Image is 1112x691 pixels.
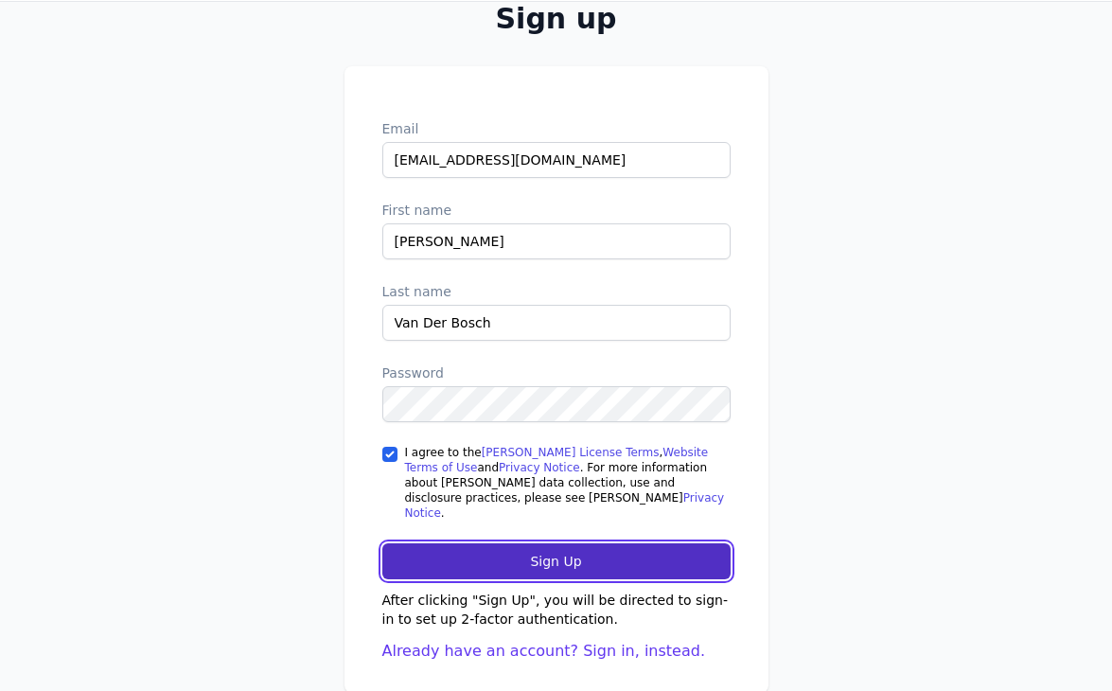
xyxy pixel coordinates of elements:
label: I agree to the , and . For more information about [PERSON_NAME] data collection, use and disclosu... [405,445,731,521]
input: Sign Up [382,543,731,579]
a: [PERSON_NAME] License Terms [482,446,660,459]
label: Password [382,363,731,382]
a: Privacy Notice [499,461,580,474]
a: Already have an account? Sign in, instead. [382,642,706,660]
label: Email [382,119,731,138]
label: First name [382,201,731,220]
a: Website Terms of Use [405,446,709,474]
h2: Sign up [344,2,768,36]
a: Privacy Notice [405,491,725,520]
span: After clicking "Sign Up", you will be directed to sign-in to set up 2-factor authentication. [382,593,729,627]
label: Last name [382,282,731,301]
